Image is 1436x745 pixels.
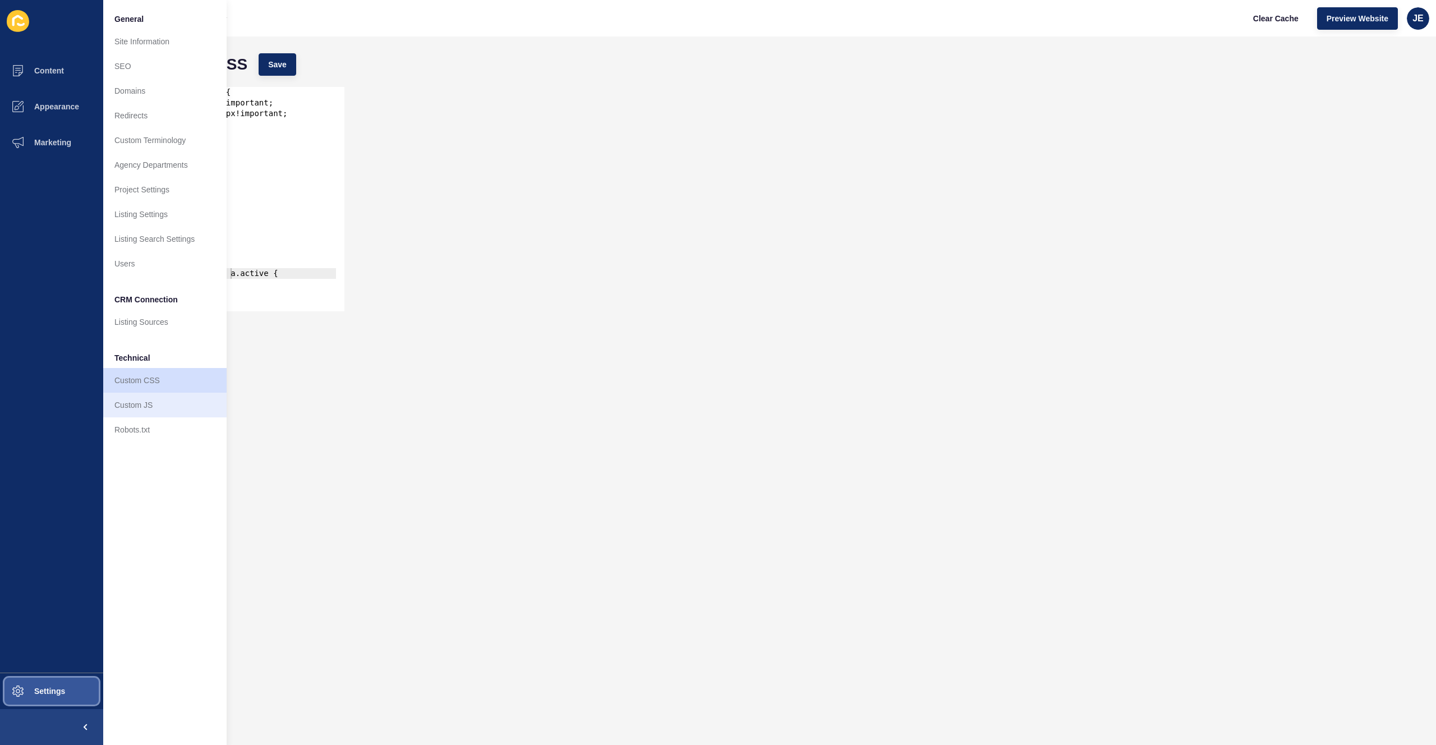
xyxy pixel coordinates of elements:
[103,368,227,393] a: Custom CSS
[1253,13,1299,24] span: Clear Cache
[1327,13,1388,24] span: Preview Website
[1317,7,1398,30] button: Preview Website
[103,227,227,251] a: Listing Search Settings
[103,29,227,54] a: Site Information
[103,177,227,202] a: Project Settings
[103,310,227,334] a: Listing Sources
[114,294,178,305] span: CRM Connection
[103,79,227,103] a: Domains
[103,417,227,442] a: Robots.txt
[103,128,227,153] a: Custom Terminology
[114,352,150,364] span: Technical
[103,153,227,177] a: Agency Departments
[103,393,227,417] a: Custom JS
[103,202,227,227] a: Listing Settings
[103,54,227,79] a: SEO
[1244,7,1308,30] button: Clear Cache
[103,251,227,276] a: Users
[114,13,144,25] span: General
[103,103,227,128] a: Redirects
[1412,13,1424,24] span: JE
[259,53,296,76] button: Save
[268,59,287,70] span: Save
